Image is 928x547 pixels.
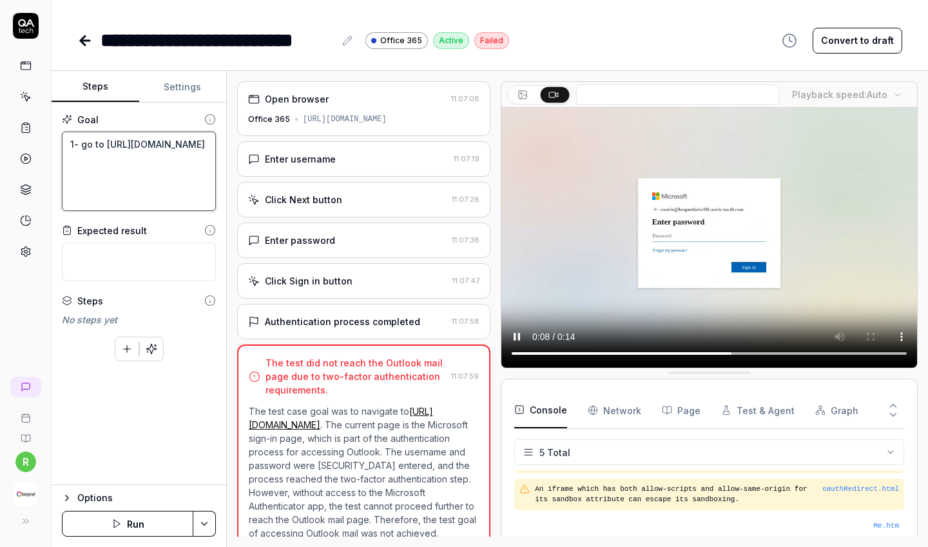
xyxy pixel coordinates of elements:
[266,356,446,397] div: The test did not reach the Outlook mail page due to two-factor authentication requirements.
[454,154,479,163] time: 11:07:19
[365,32,428,49] a: Office 365
[77,490,216,506] div: Options
[452,235,479,244] time: 11:07:38
[452,195,479,204] time: 11:07:28
[721,392,795,428] button: Test & Agent
[451,372,479,381] time: 11:07:59
[139,72,227,103] button: Settings
[774,28,805,54] button: View version history
[14,482,37,506] img: Keepnet Logo
[813,28,902,54] button: Convert to draft
[452,317,479,326] time: 11:07:58
[77,224,147,237] div: Expected result
[265,193,342,206] div: Click Next button
[265,274,353,288] div: Click Sign in button
[62,313,216,326] div: No steps yet
[792,88,887,101] div: Playback speed:
[62,511,193,537] button: Run
[265,152,336,166] div: Enter username
[822,484,899,495] button: oauthRedirect.html
[10,377,41,397] a: New conversation
[452,276,479,285] time: 11:07:47
[433,32,469,49] div: Active
[62,490,216,506] button: Options
[265,92,329,106] div: Open browser
[380,35,422,46] span: Office 365
[535,484,899,505] pre: An iframe which has both allow-scripts and allow-same-origin for its sandbox attribute can escape...
[5,472,46,508] button: Keepnet Logo
[15,452,36,472] button: r
[474,32,509,49] div: Faıled
[815,392,858,428] button: Graph
[662,392,701,428] button: Page
[514,392,567,428] button: Console
[77,294,103,308] div: Steps
[265,315,420,328] div: Authentication process completed
[249,404,479,540] p: The test case goal was to navigate to . The current page is the Microsoft sign-in page, which is ...
[248,114,290,125] div: Office 365
[588,392,641,428] button: Network
[5,403,46,423] a: Book a call with us
[5,423,46,444] a: Documentation
[265,234,335,247] div: Enter password
[451,94,479,103] time: 11:07:08
[77,113,99,126] div: Goal
[52,72,139,103] button: Steps
[873,521,899,532] button: Me.htm
[303,114,387,125] div: [URL][DOMAIN_NAME]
